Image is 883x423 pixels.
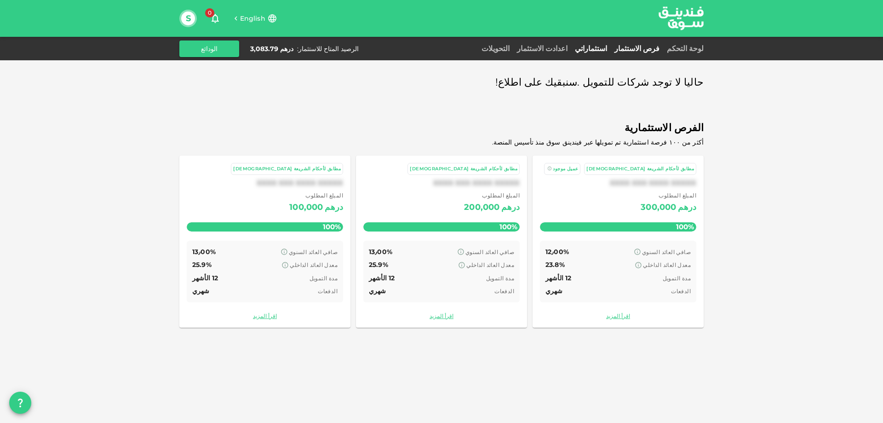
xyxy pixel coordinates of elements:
button: الودائع [179,41,239,57]
a: لوحة التحكم [663,44,704,53]
a: مطابق لأحكام الشريعة [DEMOGRAPHIC_DATA]XXXX XXX XXXX XXXXX المبلغ المطلوب درهم200,000100% صافي ال... [356,156,527,328]
span: 12٫00% [545,248,569,256]
span: 25.9% [369,261,388,269]
div: الرصيد المتاح للاستثمار : [297,44,359,53]
span: الدفعات [318,288,338,295]
span: حاليا لا توجد شركات للتمويل .سنبقيك على اطلاع! [495,74,704,92]
span: معدل العائد الداخلي [643,261,691,268]
a: مطابق لأحكام الشريعة [DEMOGRAPHIC_DATA]XXXX XXX XXXX XXXXX المبلغ المطلوب درهم100,000100% صافي ال... [179,156,350,328]
span: المبلغ المطلوب [641,191,696,200]
div: درهم [678,200,696,215]
span: شهري [192,287,210,295]
div: درهم [325,200,343,215]
span: 12 الأشهر [545,274,571,282]
a: اقرأ المزيد [363,312,520,320]
div: XXXX XXX XXXX XXXXX [540,179,696,187]
span: مدة التمويل [663,275,691,282]
span: 12 الأشهر [192,274,218,282]
span: صافي العائد السنوي [642,249,691,255]
span: 23.8% [545,261,565,269]
span: أكثر من ١٠٠ فرصة استثمارية تم تمويلها عبر فيندينق سوق منذ تأسيس المنصة. [492,138,704,146]
span: معدل العائد الداخلي [466,261,514,268]
span: الدفعات [671,288,691,295]
span: شهري [369,287,386,295]
a: logo [659,0,704,36]
span: عميل موجود [553,166,578,172]
div: درهم [501,200,520,215]
span: 100% [321,220,343,233]
span: شهري [545,287,563,295]
div: XXXX XXX XXXX XXXXX [363,179,520,187]
div: 300,000 [641,200,676,215]
span: 25.9% [192,261,212,269]
div: 100,000 [289,200,323,215]
span: المبلغ المطلوب [289,191,343,200]
span: صافي العائد السنوي [465,249,514,255]
div: درهم 3,083.79 [250,44,293,53]
span: المبلغ المطلوب [464,191,520,200]
a: استثماراتي [571,44,611,53]
button: question [9,392,31,414]
span: 100% [674,220,696,233]
span: 13٫00% [192,248,216,256]
div: 200,000 [464,200,499,215]
span: 13٫00% [369,248,392,256]
a: التحويلات [478,44,513,53]
a: اعدادت الاستثمار [513,44,571,53]
button: S [181,12,195,25]
a: اقرأ المزيد [540,312,696,320]
span: 100% [497,220,520,233]
div: XXXX XXX XXXX XXXXX [187,179,343,187]
span: مدة التمويل [486,275,514,282]
a: مطابق لأحكام الشريعة [DEMOGRAPHIC_DATA] عميل موجودXXXX XXX XXXX XXXXX المبلغ المطلوب درهم300,0001... [533,156,704,328]
span: الدفعات [494,288,514,295]
span: 12 الأشهر [369,274,395,282]
span: معدل العائد الداخلي [290,261,338,268]
span: 0 [205,8,214,17]
button: 0 [206,9,224,28]
div: مطابق لأحكام الشريعة [DEMOGRAPHIC_DATA] [586,165,694,173]
span: صافي العائد السنوي [289,249,338,255]
img: logo [647,0,716,36]
a: اقرأ المزيد [187,312,343,320]
div: مطابق لأحكام الشريعة [DEMOGRAPHIC_DATA] [233,165,341,173]
span: مدة التمويل [310,275,338,282]
div: مطابق لأحكام الشريعة [DEMOGRAPHIC_DATA] [410,165,517,173]
a: فرص الاستثمار [611,44,663,53]
span: English [240,14,265,23]
span: الفرص الاستثمارية [179,119,704,137]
